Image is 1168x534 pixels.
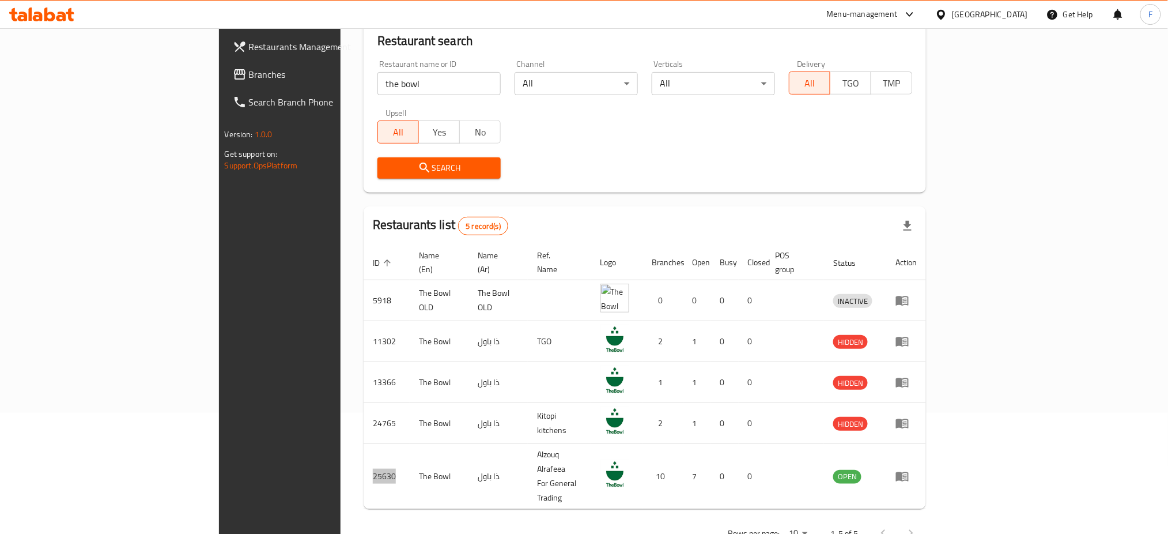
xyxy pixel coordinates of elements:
span: Ref. Name [537,249,577,276]
span: 1.0.0 [255,127,273,142]
td: The Bowl [410,321,469,362]
span: No [464,124,496,141]
div: Menu [895,334,917,348]
th: Logo [591,245,643,280]
div: Menu [895,416,917,430]
div: Menu [895,469,917,483]
td: 2 [643,403,683,444]
span: HIDDEN [833,418,868,431]
h2: Restaurants list [373,216,508,235]
span: Name (En) [419,249,455,276]
label: Upsell [385,109,407,117]
td: 2 [643,321,683,362]
img: The Bowl [600,460,629,488]
span: OPEN [833,470,861,483]
div: [GEOGRAPHIC_DATA] [952,8,1028,21]
span: Version: [225,127,253,142]
label: Delivery [797,60,826,68]
th: Open [683,245,711,280]
td: 1 [683,403,711,444]
img: The Bowl [600,366,629,394]
div: OPEN [833,470,861,484]
td: 0 [711,444,739,509]
div: Menu [895,294,917,307]
span: Yes [424,124,455,141]
th: Action [886,245,926,280]
td: 0 [739,280,766,321]
td: The Bowl [410,444,469,509]
td: 0 [739,362,766,403]
span: Branches [249,67,405,81]
a: Support.OpsPlatform [225,158,298,173]
input: Search for restaurant name or ID.. [377,72,501,95]
a: Search Branch Phone [224,88,414,116]
td: 1 [643,362,683,403]
td: 1 [683,321,711,362]
button: All [789,72,830,95]
span: Restaurants Management [249,40,405,54]
button: TGO [830,72,871,95]
button: No [459,121,501,144]
a: Branches [224,61,414,88]
div: Total records count [458,217,508,235]
span: Name (Ar) [478,249,513,276]
td: 0 [711,321,739,362]
span: POS group [776,249,811,276]
div: Export file [894,212,921,240]
h2: Restaurant search [377,32,913,50]
img: The Bowl OLD [600,284,629,313]
span: 5 record(s) [459,221,508,232]
span: HIDDEN [833,336,868,349]
th: Branches [643,245,683,280]
span: All [794,75,826,92]
button: TMP [871,72,912,95]
button: All [377,121,419,144]
td: The Bowl [410,362,469,403]
span: Search [387,161,492,175]
span: TMP [876,75,908,92]
th: Closed [739,245,766,280]
td: The Bowl OLD [468,280,527,321]
span: All [383,124,414,141]
td: The Bowl [410,403,469,444]
td: 0 [711,280,739,321]
td: The Bowl OLD [410,280,469,321]
table: enhanced table [364,245,927,509]
td: TGO [528,321,591,362]
span: INACTIVE [833,295,872,308]
div: INACTIVE [833,294,872,308]
td: 0 [683,280,711,321]
span: Get support on: [225,146,278,161]
div: All [652,72,775,95]
td: 10 [643,444,683,509]
td: ذا باول [468,321,527,362]
td: 0 [643,280,683,321]
img: The Bowl [600,407,629,435]
button: Yes [418,121,460,144]
td: ذا باول [468,362,527,403]
a: Restaurants Management [224,33,414,61]
td: 0 [739,444,766,509]
td: 0 [739,403,766,444]
td: Alzouq Alrafeea For General Trading [528,444,591,509]
div: Menu [895,375,917,389]
span: F [1148,8,1152,21]
span: Search Branch Phone [249,95,405,109]
td: 1 [683,362,711,403]
img: The Bowl [600,325,629,354]
td: ذا باول [468,403,527,444]
span: TGO [835,75,867,92]
div: All [515,72,638,95]
td: Kitopi kitchens [528,403,591,444]
td: 0 [739,321,766,362]
th: Busy [711,245,739,280]
span: HIDDEN [833,377,868,390]
span: Status [833,256,871,270]
td: 0 [711,403,739,444]
td: 7 [683,444,711,509]
span: ID [373,256,395,270]
td: 0 [711,362,739,403]
div: Menu-management [827,7,898,21]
